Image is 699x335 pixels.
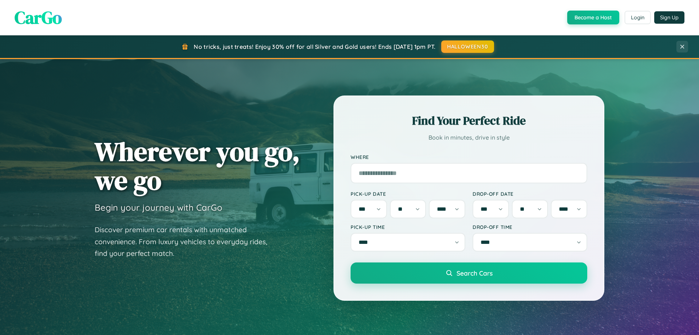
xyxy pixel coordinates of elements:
[457,269,493,277] span: Search Cars
[351,113,587,129] h2: Find Your Perfect Ride
[15,5,62,30] span: CarGo
[625,11,651,24] button: Login
[351,191,465,197] label: Pick-up Date
[473,191,587,197] label: Drop-off Date
[351,262,587,284] button: Search Cars
[95,202,222,213] h3: Begin your journey with CarGo
[654,11,684,24] button: Sign Up
[95,224,277,260] p: Discover premium car rentals with unmatched convenience. From luxury vehicles to everyday rides, ...
[567,11,619,24] button: Become a Host
[194,43,435,50] span: No tricks, just treats! Enjoy 30% off for all Silver and Gold users! Ends [DATE] 1pm PT.
[95,137,300,195] h1: Wherever you go, we go
[351,132,587,143] p: Book in minutes, drive in style
[441,40,494,53] button: HALLOWEEN30
[351,154,587,160] label: Where
[351,224,465,230] label: Pick-up Time
[473,224,587,230] label: Drop-off Time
